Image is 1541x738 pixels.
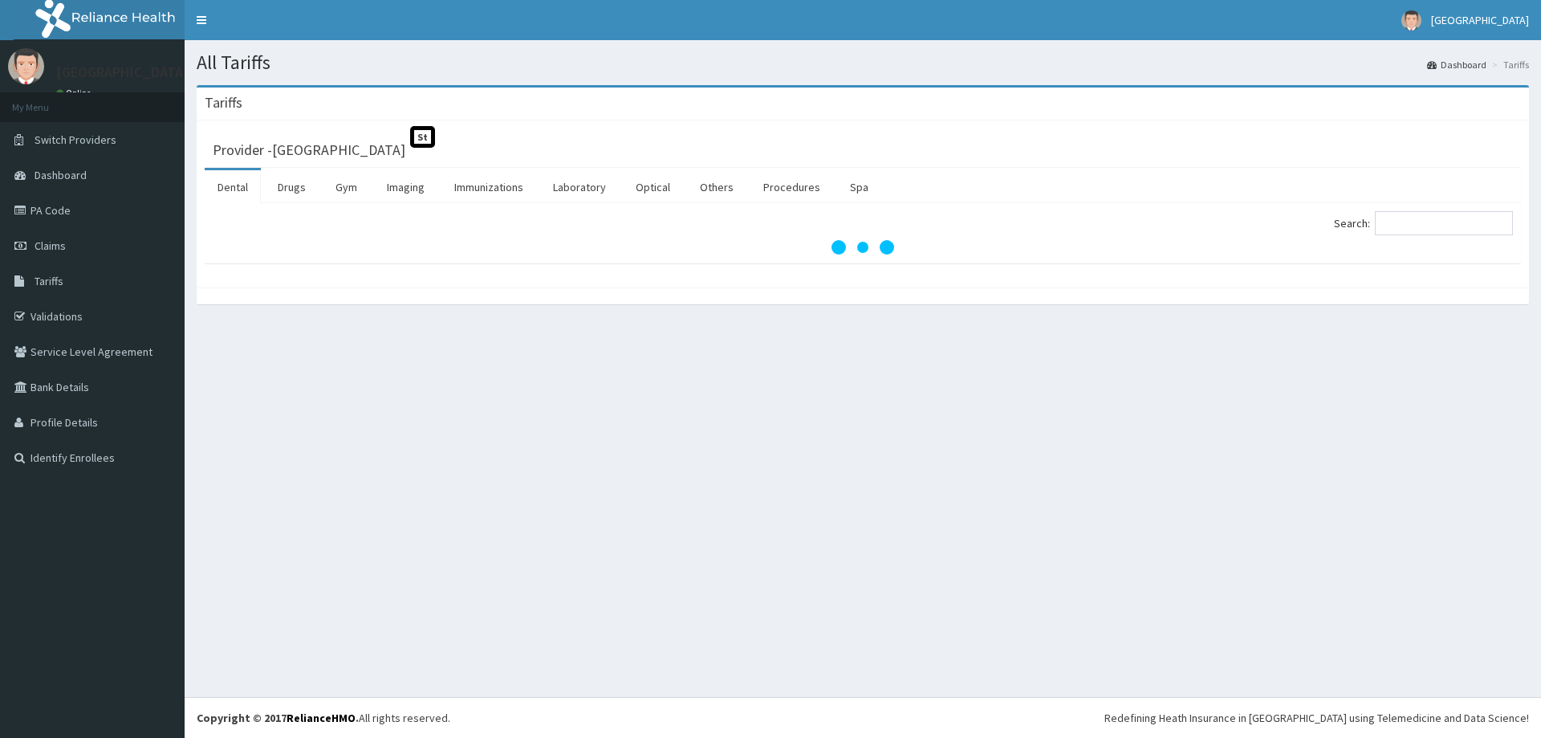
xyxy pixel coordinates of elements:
h3: Tariffs [205,96,242,110]
a: Others [687,170,746,204]
a: Drugs [265,170,319,204]
span: Dashboard [35,168,87,182]
li: Tariffs [1488,58,1529,71]
a: RelianceHMO [287,711,356,725]
a: Dashboard [1427,58,1486,71]
span: [GEOGRAPHIC_DATA] [1431,13,1529,27]
footer: All rights reserved. [185,697,1541,738]
a: Optical [623,170,683,204]
a: Dental [205,170,261,204]
a: Imaging [374,170,437,204]
a: Procedures [750,170,833,204]
span: Claims [35,239,66,253]
h3: Provider - [GEOGRAPHIC_DATA] [213,143,405,157]
a: Gym [323,170,370,204]
span: Tariffs [35,274,63,288]
a: Laboratory [540,170,619,204]
img: User Image [8,48,44,84]
strong: Copyright © 2017 . [197,711,359,725]
p: [GEOGRAPHIC_DATA] [56,65,189,80]
label: Search: [1334,211,1513,235]
span: Switch Providers [35,133,116,147]
svg: audio-loading [831,215,895,279]
img: User Image [1401,10,1421,31]
input: Search: [1375,211,1513,235]
h1: All Tariffs [197,52,1529,73]
a: Immunizations [441,170,536,204]
div: Redefining Heath Insurance in [GEOGRAPHIC_DATA] using Telemedicine and Data Science! [1104,710,1529,726]
span: St [410,126,435,148]
a: Online [56,88,95,99]
a: Spa [837,170,881,204]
